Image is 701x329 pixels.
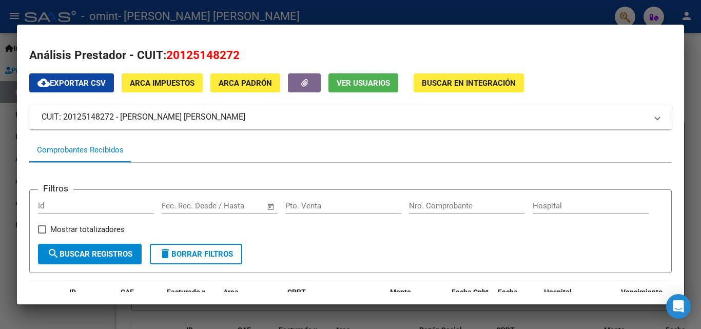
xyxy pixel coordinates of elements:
[337,79,390,88] span: Ver Usuarios
[540,281,617,326] datatable-header-cell: Hospital
[65,281,116,326] datatable-header-cell: ID
[163,281,219,326] datatable-header-cell: Facturado x Orden De
[386,281,447,326] datatable-header-cell: Monto
[219,79,272,88] span: ARCA Padrón
[617,281,663,326] datatable-header-cell: Vencimiento Auditoría
[621,288,663,308] span: Vencimiento Auditoría
[42,111,647,123] mat-panel-title: CUIT: 20125148272 - [PERSON_NAME] [PERSON_NAME]
[116,281,163,326] datatable-header-cell: CAE
[159,247,171,260] mat-icon: delete
[167,288,205,308] span: Facturado x Orden De
[283,281,386,326] datatable-header-cell: CPBT
[544,288,572,296] span: Hospital
[121,288,134,296] span: CAE
[447,281,494,326] datatable-header-cell: Fecha Cpbt
[47,249,132,259] span: Buscar Registros
[210,73,280,92] button: ARCA Padrón
[69,288,76,296] span: ID
[37,144,124,156] div: Comprobantes Recibidos
[162,201,203,210] input: Fecha inicio
[498,288,527,308] span: Fecha Recibido
[328,73,398,92] button: Ver Usuarios
[212,201,262,210] input: Fecha fin
[50,223,125,236] span: Mostrar totalizadores
[38,182,73,195] h3: Filtros
[223,288,239,296] span: Area
[666,294,691,319] div: Open Intercom Messenger
[37,79,106,88] span: Exportar CSV
[452,288,489,296] span: Fecha Cpbt
[150,244,242,264] button: Borrar Filtros
[414,73,524,92] button: Buscar en Integración
[29,47,672,64] h2: Análisis Prestador - CUIT:
[166,48,240,62] span: 20125148272
[38,244,142,264] button: Buscar Registros
[29,73,114,92] button: Exportar CSV
[37,76,50,89] mat-icon: cloud_download
[422,79,516,88] span: Buscar en Integración
[122,73,203,92] button: ARCA Impuestos
[29,105,672,129] mat-expansion-panel-header: CUIT: 20125148272 - [PERSON_NAME] [PERSON_NAME]
[219,281,283,326] datatable-header-cell: Area
[130,79,194,88] span: ARCA Impuestos
[47,247,60,260] mat-icon: search
[287,288,306,296] span: CPBT
[494,281,540,326] datatable-header-cell: Fecha Recibido
[265,201,277,212] button: Open calendar
[390,288,411,296] span: Monto
[159,249,233,259] span: Borrar Filtros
